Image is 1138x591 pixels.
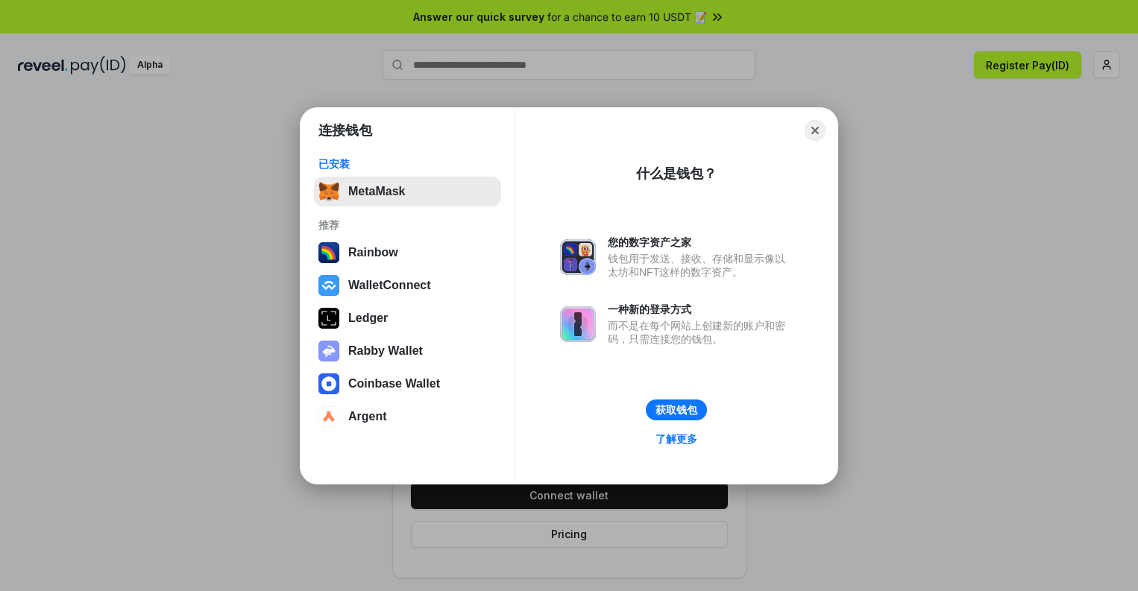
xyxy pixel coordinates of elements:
div: 推荐 [318,218,497,232]
img: svg+xml,%3Csvg%20xmlns%3D%22http%3A%2F%2Fwww.w3.org%2F2000%2Fsvg%22%20fill%3D%22none%22%20viewBox... [560,239,596,275]
div: Rainbow [348,246,398,259]
div: Coinbase Wallet [348,377,440,391]
div: 一种新的登录方式 [608,303,793,316]
h1: 连接钱包 [318,121,372,139]
img: svg+xml,%3Csvg%20xmlns%3D%22http%3A%2F%2Fwww.w3.org%2F2000%2Fsvg%22%20fill%3D%22none%22%20viewBox... [560,306,596,342]
button: Coinbase Wallet [314,369,501,399]
img: svg+xml,%3Csvg%20width%3D%2228%22%20height%3D%2228%22%20viewBox%3D%220%200%2028%2028%22%20fill%3D... [318,406,339,427]
button: Ledger [314,303,501,333]
img: svg+xml,%3Csvg%20xmlns%3D%22http%3A%2F%2Fwww.w3.org%2F2000%2Fsvg%22%20width%3D%2228%22%20height%3... [318,308,339,329]
div: 您的数字资产之家 [608,236,793,249]
button: Rabby Wallet [314,336,501,366]
button: 获取钱包 [646,399,707,420]
img: svg+xml,%3Csvg%20width%3D%22120%22%20height%3D%22120%22%20viewBox%3D%220%200%20120%20120%22%20fil... [318,242,339,263]
div: 获取钱包 [656,403,697,417]
div: Argent [348,410,387,423]
a: 了解更多 [647,429,706,449]
img: svg+xml,%3Csvg%20width%3D%2228%22%20height%3D%2228%22%20viewBox%3D%220%200%2028%2028%22%20fill%3D... [318,373,339,394]
div: Ledger [348,312,388,325]
div: 而不是在每个网站上创建新的账户和密码，只需连接您的钱包。 [608,319,793,346]
div: 什么是钱包？ [636,165,717,183]
img: svg+xml,%3Csvg%20fill%3D%22none%22%20height%3D%2233%22%20viewBox%3D%220%200%2035%2033%22%20width%... [318,181,339,202]
div: 钱包用于发送、接收、存储和显示像以太坊和NFT这样的数字资产。 [608,252,793,279]
button: MetaMask [314,177,501,206]
div: Rabby Wallet [348,344,423,358]
button: WalletConnect [314,271,501,300]
img: svg+xml,%3Csvg%20width%3D%2228%22%20height%3D%2228%22%20viewBox%3D%220%200%2028%2028%22%20fill%3D... [318,275,339,296]
button: Close [805,120,826,141]
div: MetaMask [348,185,405,198]
div: 已安装 [318,157,497,171]
button: Rainbow [314,238,501,268]
button: Argent [314,402,501,432]
div: 了解更多 [656,432,697,446]
img: svg+xml,%3Csvg%20xmlns%3D%22http%3A%2F%2Fwww.w3.org%2F2000%2Fsvg%22%20fill%3D%22none%22%20viewBox... [318,341,339,361]
div: WalletConnect [348,279,431,292]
